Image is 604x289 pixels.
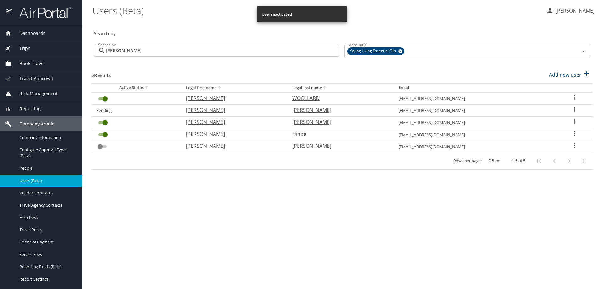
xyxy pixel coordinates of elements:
p: [PERSON_NAME] [186,94,280,102]
span: Report Settings [20,276,75,282]
p: [PERSON_NAME] [292,106,386,114]
span: Configure Approval Types (Beta) [20,147,75,159]
span: Book Travel [12,60,45,67]
div: User reactivated [262,8,292,20]
button: sort [216,85,223,91]
table: User Search Table [91,83,593,170]
th: Legal last name [287,83,394,92]
select: rows per page [484,156,502,166]
p: [PERSON_NAME] [186,118,280,126]
span: Users (Beta) [20,178,75,184]
th: Active Status [91,83,181,92]
th: Email [394,83,556,92]
span: Travel Agency Contacts [20,202,75,208]
p: [PERSON_NAME] [186,106,280,114]
span: Risk Management [12,90,58,97]
span: Vendor Contracts [20,190,75,196]
p: [PERSON_NAME] [292,142,386,150]
button: sort [144,85,150,91]
p: 1-5 of 5 [512,159,525,163]
td: [EMAIL_ADDRESS][DOMAIN_NAME] [394,141,556,153]
p: [PERSON_NAME] [186,130,280,138]
p: Hinde [292,130,386,138]
h3: Search by [94,26,590,37]
td: [EMAIL_ADDRESS][DOMAIN_NAME] [394,117,556,129]
span: Young Living Essential Oils [347,48,400,54]
div: Young Living Essential Oils [347,47,404,55]
h3: 5 Results [91,68,111,79]
h1: Users (Beta) [92,1,541,20]
button: sort [322,85,328,91]
span: Forms of Payment [20,239,75,245]
span: Company Information [20,135,75,141]
button: [PERSON_NAME] [544,5,597,16]
span: Reporting Fields (Beta) [20,264,75,270]
th: Legal first name [181,83,287,92]
img: airportal-logo.png [12,6,71,19]
span: Travel Approval [12,75,53,82]
p: [PERSON_NAME] [292,118,386,126]
span: Company Admin [12,120,55,127]
span: Reporting [12,105,41,112]
td: [EMAIL_ADDRESS][DOMAIN_NAME] [394,92,556,104]
p: [PERSON_NAME] [186,142,280,150]
p: Rows per page: [453,159,482,163]
button: Open [579,47,588,56]
td: [EMAIL_ADDRESS][DOMAIN_NAME] [394,129,556,141]
span: Trips [12,45,30,52]
span: People [20,165,75,171]
span: Service Fees [20,252,75,258]
button: Add new user [546,68,593,82]
p: [PERSON_NAME] [554,7,595,14]
p: Add new user [549,71,581,79]
img: icon-airportal.png [6,6,12,19]
span: Dashboards [12,30,45,37]
span: Help Desk [20,214,75,220]
span: Travel Policy [20,227,75,233]
input: Search by name or email [106,45,339,57]
a: Pending [96,108,112,113]
td: [EMAIL_ADDRESS][DOMAIN_NAME] [394,105,556,117]
p: WOOLLARD [292,94,386,102]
